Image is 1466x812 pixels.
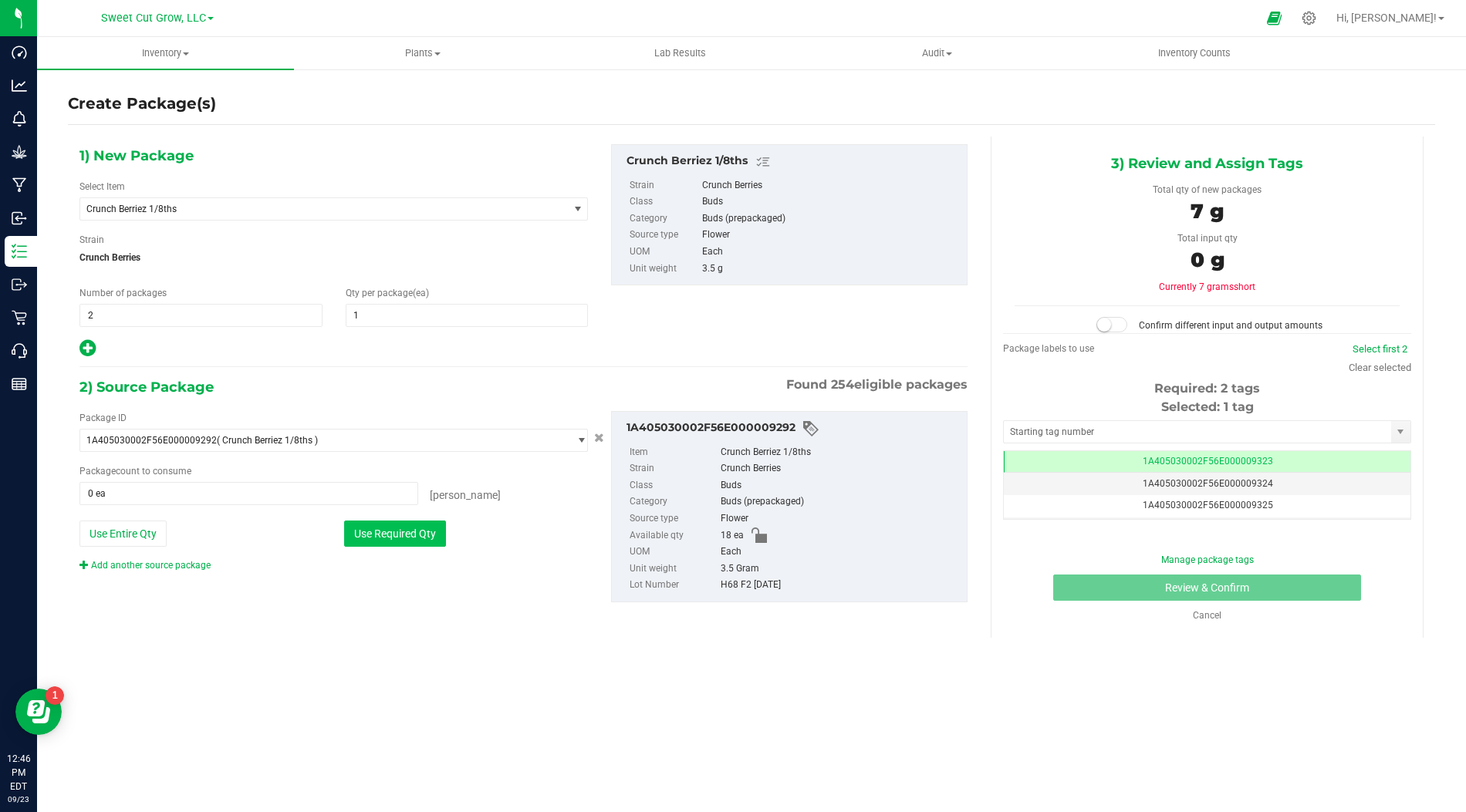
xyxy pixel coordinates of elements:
span: select [568,430,587,451]
inline-svg: Inbound [12,211,27,226]
a: Lab Results [552,37,809,69]
span: Inventory [37,46,294,60]
span: 1A405030002F56E000009292 [86,435,217,446]
span: [PERSON_NAME] [430,489,501,501]
label: Strain [79,233,104,247]
span: 254 [831,377,854,392]
label: Source type [630,227,699,244]
a: Clear selected [1349,362,1411,373]
span: Confirm different input and output amounts [1139,320,1322,331]
input: 0 ea [80,483,417,504]
span: Inventory Counts [1137,46,1252,60]
a: Audit [809,37,1066,69]
div: Buds (prepackaged) [721,494,959,510]
span: 1A405030002F56E000009323 [1143,456,1273,467]
button: Review & Confirm [1053,574,1361,601]
label: Available qty [630,527,718,544]
inline-svg: Manufacturing [12,177,27,193]
span: 0 g [1191,248,1224,272]
label: Strain [630,460,718,477]
span: 2) Source Package [79,376,214,399]
button: Use Entire Qty [79,521,167,547]
div: Crunch Berriez 1/8ths [627,153,959,171]
div: Manage settings [1299,11,1319,25]
span: Total input qty [1177,233,1238,244]
span: Add new output [79,346,96,357]
label: Item [630,444,718,461]
inline-svg: Reports [12,376,27,392]
span: Hi, [PERSON_NAME]! [1336,12,1437,24]
span: Currently 7 grams [1159,281,1255,292]
inline-svg: Dashboard [12,45,27,60]
span: Package ID [79,413,127,423]
span: Sweet Cut Grow, LLC [101,12,206,25]
div: Buds [702,194,959,211]
div: Crunch Berries [702,177,959,194]
iframe: Resource center [15,689,62,735]
div: Each [721,544,959,561]
label: Category [630,211,699,227]
span: Required: 2 tags [1154,381,1260,396]
span: Audit [809,46,1065,60]
div: 1A405030002F56E000009292 [627,419,959,438]
span: Crunch Berriez 1/8ths [86,204,542,214]
span: 18 ea [721,527,744,544]
label: Strain [630,177,699,194]
label: Lot Number [630,577,718,594]
span: Qty per package [346,288,429,298]
span: Number of packages [79,288,167,298]
input: 2 [80,305,322,326]
inline-svg: Call Center [12,343,27,359]
inline-svg: Monitoring [12,111,27,126]
span: Total qty of new packages [1153,184,1262,195]
label: Class [630,477,718,494]
a: Manage package tags [1161,554,1254,565]
h4: Create Package(s) [68,93,216,115]
span: select [1391,421,1410,443]
p: 09/23 [7,793,30,805]
label: Unit weight [630,261,699,278]
a: Inventory Counts [1066,37,1322,69]
span: Package to consume [79,466,191,477]
inline-svg: Retail [12,310,27,325]
div: 3.5 g [702,261,959,278]
span: 7 g [1191,199,1224,224]
div: Flower [702,227,959,244]
label: Unit weight [630,561,718,578]
span: Crunch Berries [79,246,588,269]
a: Inventory [37,37,294,69]
div: Buds (prepackaged) [702,211,959,227]
button: Use Required Qty [344,521,446,547]
div: Crunch Berriez 1/8ths [721,444,959,461]
a: Add another source package [79,560,211,571]
span: 1A405030002F56E000009325 [1143,500,1273,510]
inline-svg: Inventory [12,244,27,259]
label: Source type [630,510,718,527]
div: Flower [721,510,959,527]
input: Starting tag number [1004,421,1391,443]
button: Cancel button [589,427,609,450]
span: count [116,466,140,477]
a: Plants [294,37,551,69]
span: short [1234,281,1255,292]
span: Found eligible packages [786,376,968,394]
span: ( Crunch Berriez 1/8ths ) [217,435,318,446]
span: (ea) [413,288,429,298]
span: Package labels to use [1003,343,1094,354]
span: 3) Review and Assign Tags [1111,152,1303,175]
label: Select Item [79,180,125,194]
iframe: Resource center unread badge [46,686,64,705]
div: H68 F2 [DATE] [721,577,959,594]
inline-svg: Analytics [12,78,27,93]
span: Open Ecommerce Menu [1257,3,1292,33]
span: Selected: 1 tag [1161,399,1254,414]
label: UOM [630,544,718,561]
span: Plants [295,46,550,60]
span: select [568,198,587,220]
span: 1) New Package [79,144,194,167]
a: Select first 2 [1353,343,1407,355]
label: UOM [630,244,699,261]
div: Crunch Berries [721,460,959,477]
inline-svg: Grow [12,144,27,160]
